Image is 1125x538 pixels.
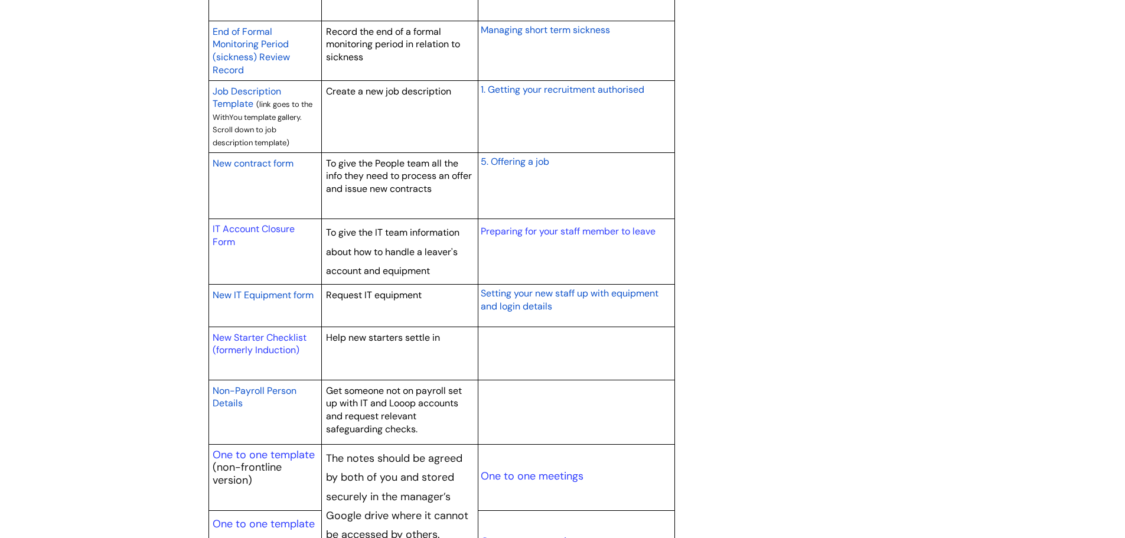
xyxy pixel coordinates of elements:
span: Get someone not on payroll set up with IT and Looop accounts and request relevant safeguarding ch... [326,384,462,435]
a: IT Account Closure Form [213,223,295,248]
span: Record the end of a formal monitoring period in relation to sickness [326,25,460,63]
a: One to one template [213,517,315,531]
span: Request IT equipment [326,289,422,301]
a: Job Description Template [213,84,281,111]
a: One to one template [213,448,315,462]
a: 5. Offering a job [481,154,549,168]
span: New contract form [213,157,294,169]
a: Preparing for your staff member to leave [481,225,656,237]
span: New IT Equipment form [213,289,314,301]
span: 5. Offering a job [481,155,549,168]
a: New Starter Checklist (formerly Induction) [213,331,306,357]
a: End of Formal Monitoring Period (sickness) Review Record [213,24,290,77]
span: To give the IT team information about how to handle a leaver's account and equipment [326,226,459,277]
a: One to one meetings [481,469,583,483]
span: To give the People team all the info they need to process an offer and issue new contracts [326,157,472,195]
span: (link goes to the WithYou template gallery. Scroll down to job description template) [213,99,312,148]
span: 1. Getting your recruitment authorised [481,83,644,96]
a: New contract form [213,156,294,170]
span: Non-Payroll Person Details [213,384,296,410]
p: (non-frontline version) [213,461,318,487]
span: Managing short term sickness [481,24,610,36]
span: Setting your new staff up with equipment and login details [481,287,658,312]
a: Non-Payroll Person Details [213,383,296,410]
a: Managing short term sickness [481,22,610,37]
span: End of Formal Monitoring Period (sickness) Review Record [213,25,290,76]
span: Help new starters settle in [326,331,440,344]
span: Create a new job description [326,85,451,97]
a: 1. Getting your recruitment authorised [481,82,644,96]
a: New IT Equipment form [213,288,314,302]
a: Setting your new staff up with equipment and login details [481,286,658,313]
span: Job Description Template [213,85,281,110]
